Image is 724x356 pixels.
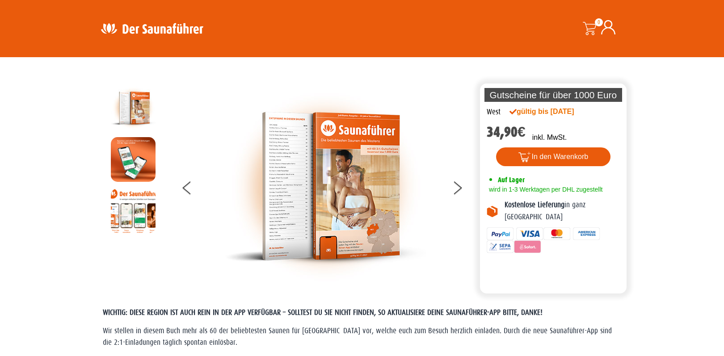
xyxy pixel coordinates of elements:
[111,86,156,130] img: der-saunafuehrer-2025-west
[496,147,611,166] button: In den Warenkorb
[505,201,564,209] b: Kostenlose Lieferung
[532,132,567,143] p: inkl. MwSt.
[487,106,501,118] div: West
[103,308,543,317] span: WICHTIG: DIESE REGION IST AUCH REIN IN DER APP VERFÜGBAR – SOLLTEST DU SIE NICHT FINDEN, SO AKTUA...
[487,124,526,140] bdi: 34,90
[225,86,426,287] img: der-saunafuehrer-2025-west
[111,188,156,233] img: Anleitung7tn
[518,124,526,140] span: €
[505,199,620,223] p: in ganz [GEOGRAPHIC_DATA]
[595,18,603,26] span: 0
[487,186,602,193] span: wird in 1-3 Werktagen per DHL zugestellt
[111,137,156,182] img: MOCKUP-iPhone_regional
[509,106,594,117] div: gültig bis [DATE]
[103,327,612,347] span: Wir stellen in diesem Buch mehr als 60 der beliebtesten Saunen für [GEOGRAPHIC_DATA] vor, welche ...
[498,176,525,184] span: Auf Lager
[484,88,622,102] p: Gutscheine für über 1000 Euro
